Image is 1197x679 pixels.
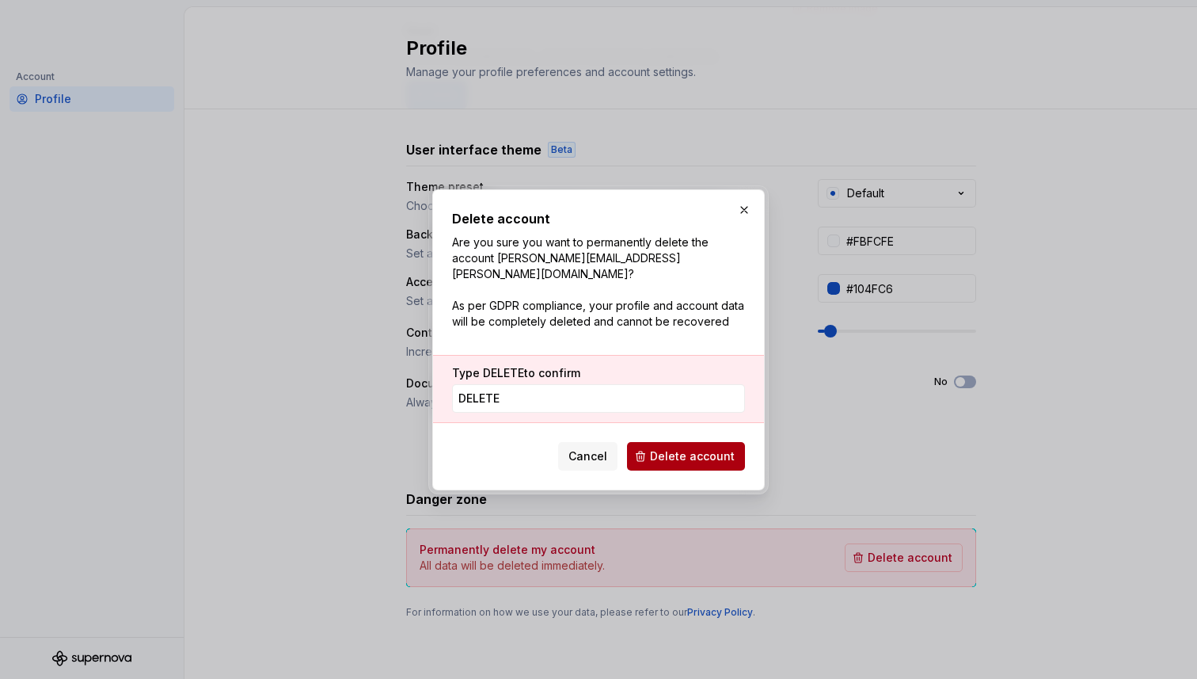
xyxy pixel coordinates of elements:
span: Delete account [650,448,735,464]
p: Are you sure you want to permanently delete the account [PERSON_NAME][EMAIL_ADDRESS][PERSON_NAME]... [452,235,745,330]
span: DELETE [483,366,524,380]
label: Type to confirm [452,365,580,381]
span: Cancel [568,448,607,464]
button: Cancel [558,442,617,471]
h2: Delete account [452,209,745,228]
input: DELETE [452,384,745,413]
button: Delete account [627,442,745,471]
